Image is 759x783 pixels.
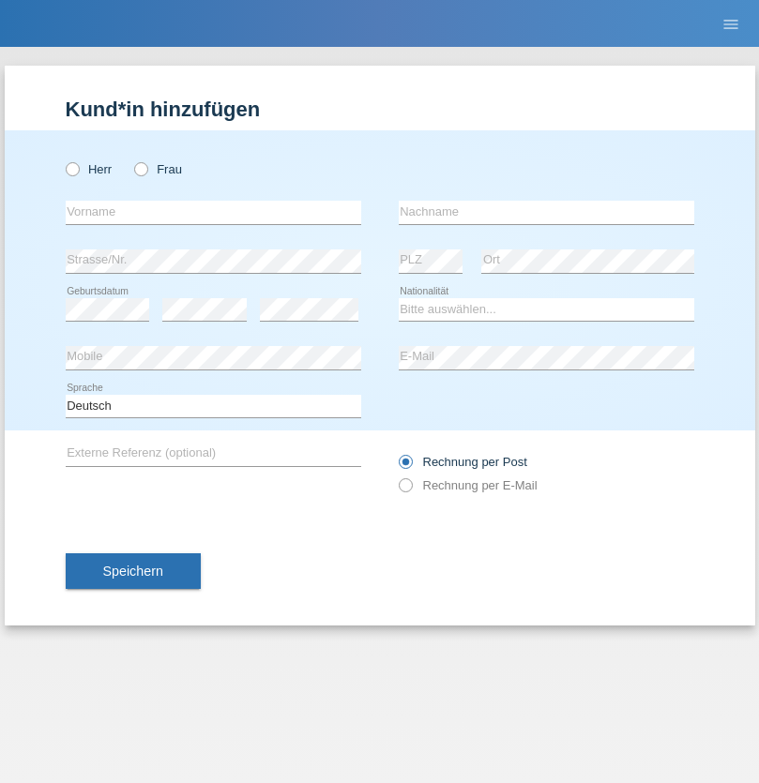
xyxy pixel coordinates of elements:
i: menu [721,15,740,34]
input: Herr [66,162,78,174]
input: Frau [134,162,146,174]
label: Frau [134,162,182,176]
label: Herr [66,162,113,176]
h1: Kund*in hinzufügen [66,98,694,121]
input: Rechnung per Post [399,455,411,478]
input: Rechnung per E-Mail [399,478,411,502]
label: Rechnung per Post [399,455,527,469]
label: Rechnung per E-Mail [399,478,538,492]
button: Speichern [66,553,201,589]
span: Speichern [103,564,163,579]
a: menu [712,18,750,29]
